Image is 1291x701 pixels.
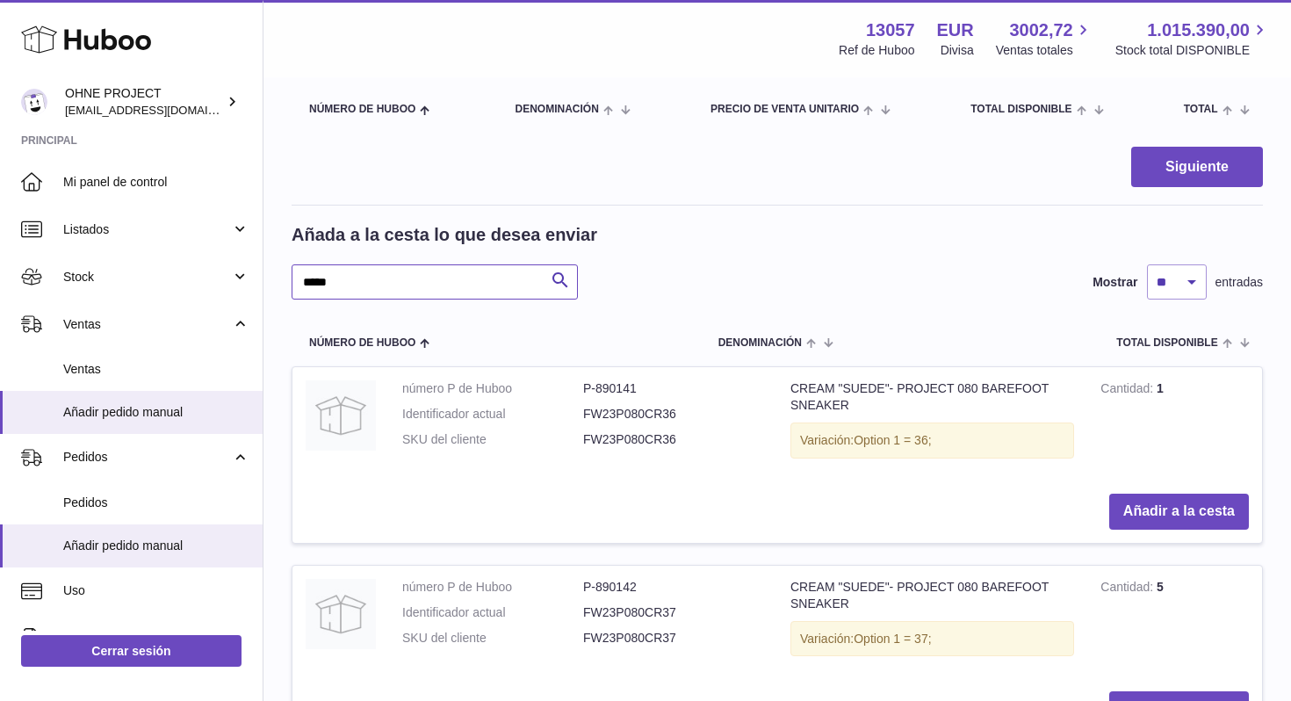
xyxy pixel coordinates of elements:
div: Variación: [790,621,1074,657]
span: Ventas [63,361,249,378]
a: 3002,72 Ventas totales [996,18,1093,59]
div: Ref de Huboo [839,42,914,59]
span: Mi panel de control [63,174,249,191]
dd: P-890142 [583,579,764,596]
span: Añadir pedido manual [63,404,249,421]
span: Facturación y pagos [63,630,231,647]
dd: P-890141 [583,380,764,397]
span: Stock total DISPONIBLE [1115,42,1270,59]
span: Número de Huboo [309,337,415,349]
td: CREAM "SUEDE"- PROJECT 080 BAREFOOT SNEAKER [777,367,1087,481]
span: Ventas totales [996,42,1093,59]
label: Mostrar [1093,274,1137,291]
button: Siguiente [1131,147,1263,188]
span: Pedidos [63,449,231,466]
dd: FW23P080CR37 [583,604,764,621]
strong: EUR [937,18,974,42]
a: Cerrar sesión [21,635,242,667]
dt: Identificador actual [402,406,583,423]
span: Stock [63,269,231,285]
span: Option 1 = 36; [854,433,931,447]
strong: Cantidad [1100,580,1157,598]
img: support@ohneproject.com [21,89,47,115]
dd: FW23P080CR36 [583,431,764,448]
h2: Añada a la cesta lo que desea enviar [292,223,597,247]
span: Precio de venta unitario [710,104,859,115]
span: 3002,72 [1009,18,1072,42]
span: Uso [63,582,249,599]
span: 1.015.390,00 [1147,18,1250,42]
span: [EMAIL_ADDRESS][DOMAIN_NAME] [65,103,258,117]
dt: número P de Huboo [402,579,583,596]
span: Total DISPONIBLE [970,104,1071,115]
span: Option 1 = 37; [854,632,931,646]
span: Denominación [515,104,598,115]
strong: Cantidad [1100,381,1157,400]
dt: SKU del cliente [402,630,583,647]
span: Ventas [63,316,231,333]
div: Variación: [790,423,1074,459]
span: Añadir pedido manual [63,538,249,554]
span: Pedidos [63,495,249,511]
span: Número de Huboo [309,104,415,115]
td: CREAM "SUEDE"- PROJECT 080 BAREFOOT SNEAKER [777,566,1087,679]
dt: SKU del cliente [402,431,583,448]
div: OHNE PROJECT [65,85,223,119]
dd: FW23P080CR36 [583,406,764,423]
dd: FW23P080CR37 [583,630,764,647]
img: CREAM "SUEDE"- PROJECT 080 BAREFOOT SNEAKER [306,579,376,649]
span: Total DISPONIBLE [1116,337,1217,349]
span: Total [1184,104,1218,115]
div: Divisa [941,42,974,59]
dt: Identificador actual [402,604,583,621]
td: 5 [1087,566,1262,679]
strong: 13057 [866,18,915,42]
button: Añadir a la cesta [1109,494,1249,530]
span: Denominación [718,337,802,349]
img: CREAM "SUEDE"- PROJECT 080 BAREFOOT SNEAKER [306,380,376,451]
a: 1.015.390,00 Stock total DISPONIBLE [1115,18,1270,59]
span: Listados [63,221,231,238]
td: 1 [1087,367,1262,481]
dt: número P de Huboo [402,380,583,397]
span: entradas [1215,274,1263,291]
